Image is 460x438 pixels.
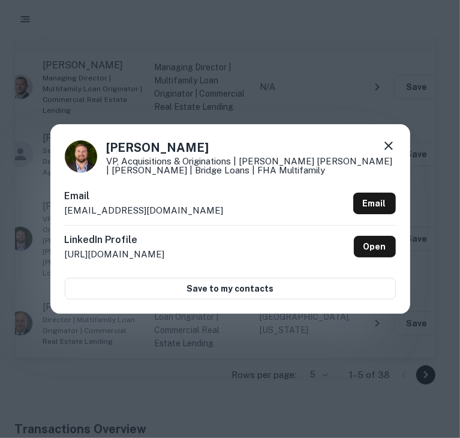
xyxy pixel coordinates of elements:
[65,233,165,247] h6: LinkedIn Profile
[353,193,396,214] a: Email
[65,247,165,262] p: [URL][DOMAIN_NAME]
[65,189,224,203] h6: Email
[354,236,396,257] a: Open
[107,139,396,157] h4: [PERSON_NAME]
[65,203,224,218] p: [EMAIL_ADDRESS][DOMAIN_NAME]
[65,140,97,173] img: 1576168407175
[107,157,396,175] p: VP, Acquisitions & Originations | [PERSON_NAME] [PERSON_NAME] | [PERSON_NAME] | Bridge Loans | FH...
[400,342,460,400] iframe: Chat Widget
[65,278,396,299] button: Save to my contacts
